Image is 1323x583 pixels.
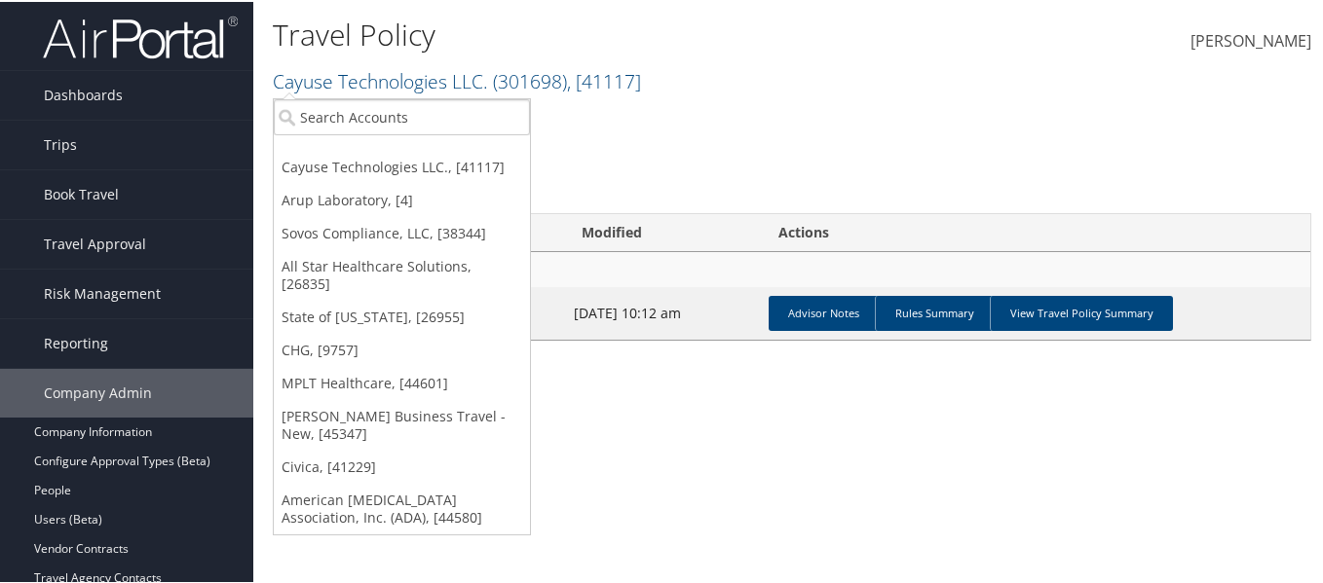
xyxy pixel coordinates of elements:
[44,69,123,118] span: Dashboards
[274,97,530,133] input: Search Accounts
[761,212,1310,250] th: Actions
[274,449,530,482] a: Civica, [41229]
[44,119,77,167] span: Trips
[44,168,119,217] span: Book Travel
[273,13,965,54] h1: Travel Policy
[274,250,1310,285] td: Cayuse Technologies LLC.
[274,365,530,398] a: MPLT Healthcare, [44601]
[274,332,530,365] a: CHG, [9757]
[44,367,152,416] span: Company Admin
[274,182,530,215] a: Arup Laboratory, [4]
[274,248,530,299] a: All Star Healthcare Solutions, [26835]
[769,294,879,329] a: Advisor Notes
[493,66,567,92] span: ( 301698 )
[875,294,994,329] a: Rules Summary
[273,66,641,92] a: Cayuse Technologies LLC.
[274,482,530,532] a: American [MEDICAL_DATA] Association, Inc. (ADA), [44580]
[274,299,530,332] a: State of [US_STATE], [26955]
[44,218,146,267] span: Travel Approval
[1191,10,1311,70] a: [PERSON_NAME]
[274,215,530,248] a: Sovos Compliance, LLC, [38344]
[564,212,760,250] th: Modified: activate to sort column descending
[564,285,760,338] td: [DATE] 10:12 am
[44,268,161,316] span: Risk Management
[274,398,530,449] a: [PERSON_NAME] Business Travel - New, [45347]
[44,317,108,366] span: Reporting
[990,294,1173,329] a: View Travel Policy Summary
[274,149,530,182] a: Cayuse Technologies LLC., [41117]
[1191,28,1311,50] span: [PERSON_NAME]
[567,66,641,92] span: , [ 41117 ]
[43,13,238,58] img: airportal-logo.png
